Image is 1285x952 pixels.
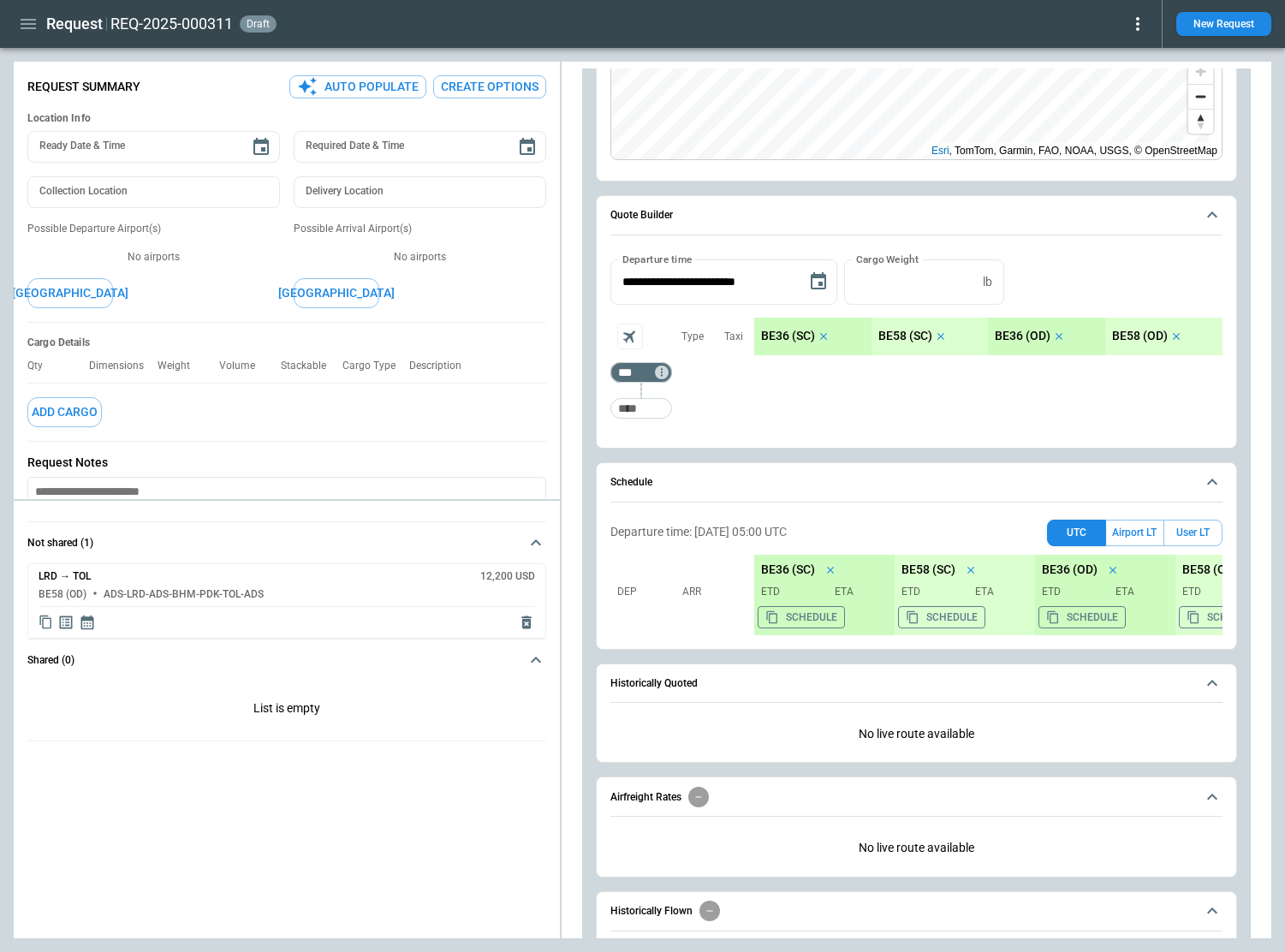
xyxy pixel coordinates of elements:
label: Departure time [622,252,693,266]
button: Choose date [244,130,278,164]
p: Weight [158,360,204,372]
p: ETA [828,585,888,599]
button: Add Cargo [27,397,102,427]
button: Shared (0) [27,640,546,681]
p: BE58 (SC) [901,562,955,577]
p: BE36 (SC) [761,562,815,577]
p: ETD [1182,585,1242,599]
h6: Airfreight Rates [610,792,681,803]
button: Copy the aircraft schedule to your clipboard [758,606,845,628]
button: Choose date, selected date is Sep 26, 2025 [801,265,836,299]
p: No airports [294,250,546,265]
p: List is empty [27,681,546,741]
h6: Shared (0) [27,655,74,666]
span: Copy quote content [39,614,53,631]
button: User LT [1163,520,1223,546]
h1: Request [46,14,103,34]
p: Request Summary [27,80,140,94]
div: Not shared (1) [27,681,546,741]
p: Volume [219,360,269,372]
h6: Quote Builder [610,210,673,221]
h2: REQ-2025-000311 [110,14,233,34]
button: Not shared (1) [27,522,546,563]
button: Auto Populate [289,75,426,98]
div: Airfreight Rates [610,827,1223,869]
span: draft [243,18,273,30]
p: Arr [682,585,742,599]
p: No live route available [610,713,1223,755]
button: Reset bearing to north [1188,109,1213,134]
button: Copy the aircraft schedule to your clipboard [1179,606,1266,628]
h6: Schedule [610,477,652,488]
p: BE58 (SC) [878,329,932,343]
p: Departure time: [DATE] 05:00 UTC [610,525,787,539]
button: Quote Builder [610,196,1223,235]
p: ETD [901,585,961,599]
p: ETA [1109,585,1169,599]
span: Display detailed quote content [57,614,74,631]
p: Dimensions [89,360,158,372]
h6: 12,200 USD [480,571,535,582]
span: Aircraft selection [617,324,643,349]
p: ETD [1042,585,1102,599]
div: Not shared (1) [27,563,546,639]
div: Too short [610,362,672,383]
span: Delete quote [518,614,535,631]
p: No airports [27,250,280,265]
h6: ADS-LRD-ADS-BHM-PDK-TOL-ADS [104,589,264,600]
label: Cargo Weight [856,252,919,266]
p: Taxi [724,330,743,344]
div: Quote Builder [610,259,1223,427]
button: [GEOGRAPHIC_DATA] [27,278,113,308]
button: Schedule [610,463,1223,503]
button: UTC [1047,520,1106,546]
button: Create Options [433,75,546,98]
button: Historically Quoted [610,664,1223,704]
a: Esri [931,145,949,157]
p: BE58 (OD) [1112,329,1168,343]
p: lb [983,275,992,289]
div: scrollable content [754,318,1223,355]
div: , TomTom, Garmin, FAO, NOAA, USGS, © OpenStreetMap [931,142,1217,159]
h6: Not shared (1) [27,538,93,549]
p: BE36 (SC) [761,329,815,343]
p: No live route available [610,827,1223,869]
p: Possible Departure Airport(s) [27,222,280,236]
button: Airport LT [1106,520,1163,546]
button: [GEOGRAPHIC_DATA] [294,278,379,308]
div: Schedule [610,513,1223,642]
h6: LRD → TOL [39,571,91,582]
span: Display quote schedule [79,614,96,631]
button: Historically Flown [610,892,1223,931]
p: Cargo Type [342,360,409,372]
p: Stackable [281,360,340,372]
p: Description [409,360,475,372]
div: Too short [610,398,672,419]
p: Possible Arrival Airport(s) [294,222,546,236]
button: Copy the aircraft schedule to your clipboard [1038,606,1126,628]
h6: Cargo Details [27,336,546,349]
h6: Historically Quoted [610,678,698,689]
p: BE36 (OD) [1042,562,1098,577]
p: Qty [27,360,57,372]
p: BE36 (OD) [995,329,1050,343]
p: Dep [617,585,677,599]
button: Zoom in [1188,59,1213,84]
div: Historically Quoted [610,713,1223,755]
button: Airfreight Rates [610,777,1223,817]
p: ETA [968,585,1028,599]
p: BE58 (OD) [1182,562,1238,577]
h6: Historically Flown [610,906,693,917]
p: Type [681,330,704,344]
button: Copy the aircraft schedule to your clipboard [898,606,985,628]
p: Request Notes [27,455,546,470]
button: New Request [1176,12,1271,36]
h6: Location Info [27,112,546,125]
div: scrollable content [754,555,1223,635]
h6: BE58 (OD) [39,589,86,600]
button: Zoom out [1188,84,1213,109]
button: Choose date [510,130,544,164]
p: ETD [761,585,821,599]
